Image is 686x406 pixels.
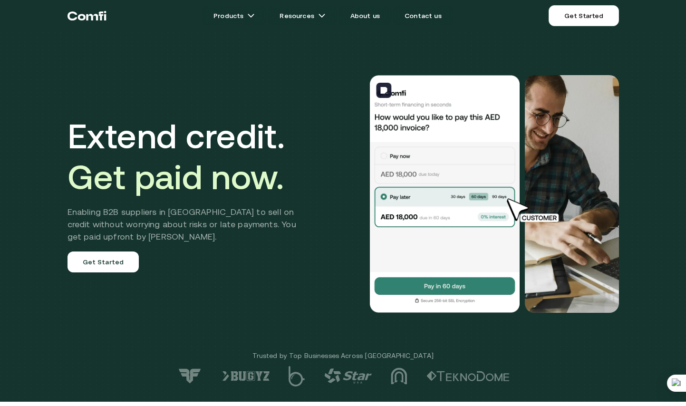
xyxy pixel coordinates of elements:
[549,5,618,26] a: Get Started
[318,12,326,19] img: arrow icons
[339,6,391,25] a: About us
[68,206,310,243] h2: Enabling B2B suppliers in [GEOGRAPHIC_DATA] to sell on credit without worrying about risks or lat...
[222,371,270,381] img: logo-6
[68,157,284,196] span: Get paid now.
[177,368,203,384] img: logo-7
[289,366,305,387] img: logo-5
[391,367,407,385] img: logo-3
[268,6,337,25] a: Resourcesarrow icons
[500,197,570,223] img: cursor
[426,371,510,381] img: logo-2
[324,368,372,384] img: logo-4
[247,12,255,19] img: arrow icons
[68,1,106,30] a: Return to the top of the Comfi home page
[68,116,310,197] h1: Extend credit.
[369,75,521,313] img: Would you like to pay this AED 18,000.00 invoice?
[393,6,453,25] a: Contact us
[202,6,266,25] a: Productsarrow icons
[68,251,139,272] a: Get Started
[525,75,619,313] img: Would you like to pay this AED 18,000.00 invoice?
